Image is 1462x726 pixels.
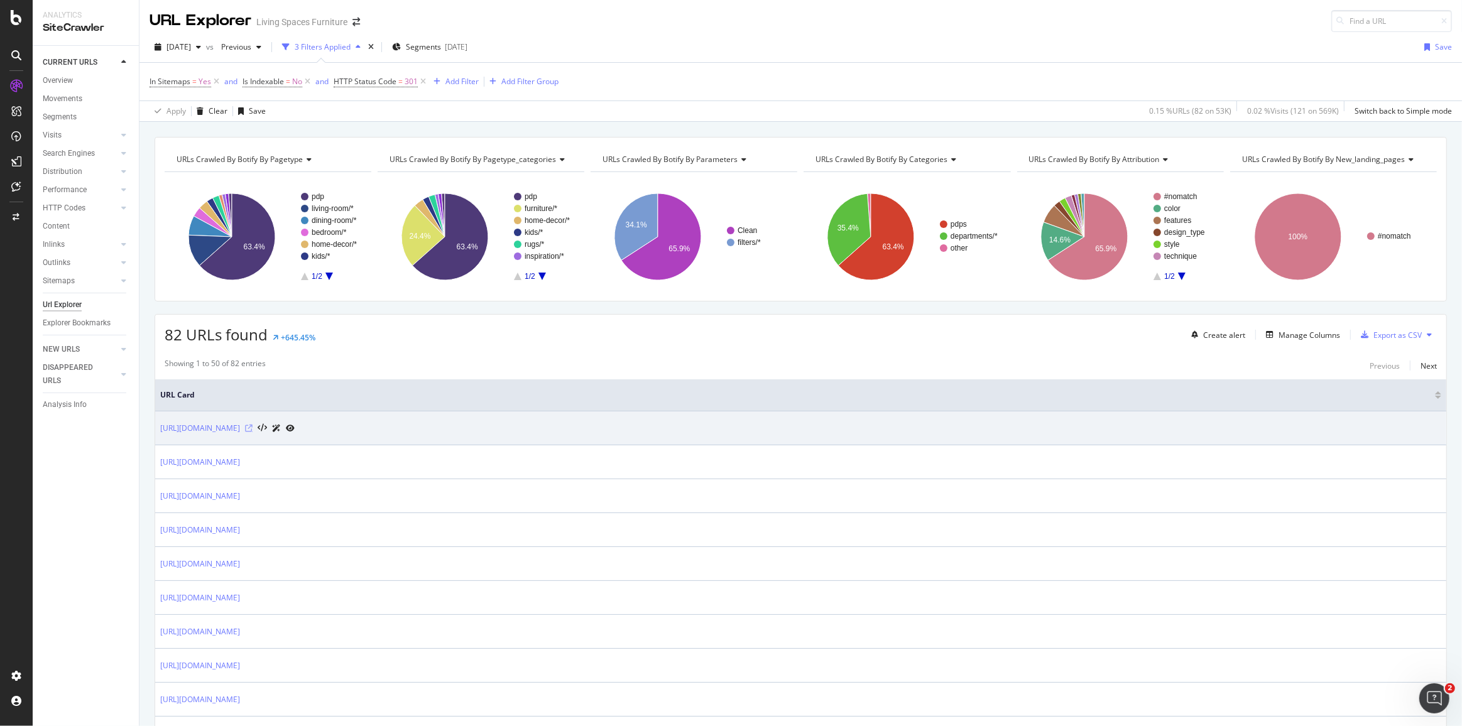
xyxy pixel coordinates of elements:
[405,73,418,90] span: 301
[315,75,329,87] button: and
[43,111,77,124] div: Segments
[43,317,130,330] a: Explorer Bookmarks
[315,76,329,87] div: and
[378,182,583,291] div: A chart.
[160,524,240,536] a: [URL][DOMAIN_NAME]
[150,10,251,31] div: URL Explorer
[43,202,85,215] div: HTTP Codes
[1242,154,1405,165] span: URLs Crawled By Botify By new_landing_pages
[813,149,999,170] h4: URLs Crawled By Botify By categories
[366,41,376,53] div: times
[1029,154,1160,165] span: URLs Crawled By Botify By attribution
[312,228,347,237] text: bedroom/*
[525,252,564,261] text: inspiration/*
[1203,330,1245,340] div: Create alert
[837,224,859,232] text: 35.4%
[525,192,537,201] text: pdp
[43,56,117,69] a: CURRENT URLS
[43,129,62,142] div: Visits
[1419,37,1452,57] button: Save
[43,256,117,269] a: Outlinks
[233,101,266,121] button: Save
[410,232,431,241] text: 24.4%
[192,101,227,121] button: Clear
[43,92,130,106] a: Movements
[1331,10,1452,32] input: Find a URL
[1435,41,1452,52] div: Save
[883,242,904,251] text: 63.4%
[1247,106,1339,116] div: 0.02 % Visits ( 121 on 569K )
[295,41,351,52] div: 3 Filters Applied
[312,216,357,225] text: dining-room/*
[1186,325,1245,345] button: Create alert
[1017,182,1223,291] div: A chart.
[224,76,237,87] div: and
[43,398,130,411] a: Analysis Info
[525,240,545,249] text: rugs/*
[165,182,370,291] svg: A chart.
[292,73,302,90] span: No
[352,18,360,26] div: arrow-right-arrow-left
[1164,240,1180,249] text: style
[249,106,266,116] div: Save
[166,41,191,52] span: 2025 Sep. 10th
[1049,236,1071,244] text: 14.6%
[1095,244,1116,253] text: 65.9%
[43,256,70,269] div: Outlinks
[43,147,95,160] div: Search Engines
[43,183,87,197] div: Performance
[43,343,117,356] a: NEW URLS
[445,76,479,87] div: Add Filter
[1355,106,1452,116] div: Switch back to Simple mode
[390,154,556,165] span: URLs Crawled By Botify By pagetype_categories
[43,165,117,178] a: Distribution
[216,37,266,57] button: Previous
[738,226,757,235] text: Clean
[525,204,557,213] text: furniture/*
[1288,232,1307,241] text: 100%
[1164,252,1197,261] text: technique
[484,74,559,89] button: Add Filter Group
[43,111,130,124] a: Segments
[165,324,268,345] span: 82 URLs found
[398,76,403,87] span: =
[150,101,186,121] button: Apply
[43,202,117,215] a: HTTP Codes
[43,317,111,330] div: Explorer Bookmarks
[43,298,130,312] a: Url Explorer
[1164,228,1205,237] text: design_type
[243,76,284,87] span: Is Indexable
[804,182,1009,291] div: A chart.
[160,592,240,604] a: [URL][DOMAIN_NAME]
[192,76,197,87] span: =
[1350,101,1452,121] button: Switch back to Simple mode
[406,41,441,52] span: Segments
[43,10,129,21] div: Analytics
[43,361,106,387] div: DISAPPEARED URLS
[1230,182,1437,291] svg: A chart.
[626,221,647,230] text: 34.1%
[216,41,251,52] span: Previous
[312,272,322,281] text: 1/2
[1027,149,1213,170] h4: URLs Crawled By Botify By attribution
[387,149,575,170] h4: URLs Crawled By Botify By pagetype_categories
[43,21,129,35] div: SiteCrawler
[245,425,253,432] a: Visit Online Page
[501,76,559,87] div: Add Filter Group
[160,490,240,502] a: [URL][DOMAIN_NAME]
[1164,216,1191,225] text: features
[43,298,82,312] div: Url Explorer
[43,238,117,251] a: Inlinks
[1370,358,1400,373] button: Previous
[199,73,211,90] span: Yes
[281,332,315,343] div: +645.45%
[951,220,967,229] text: pdps
[1445,683,1455,693] span: 2
[312,192,324,201] text: pdp
[43,56,97,69] div: CURRENT URLS
[150,37,206,57] button: [DATE]
[951,232,998,241] text: departments/*
[43,92,82,106] div: Movements
[209,106,227,116] div: Clear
